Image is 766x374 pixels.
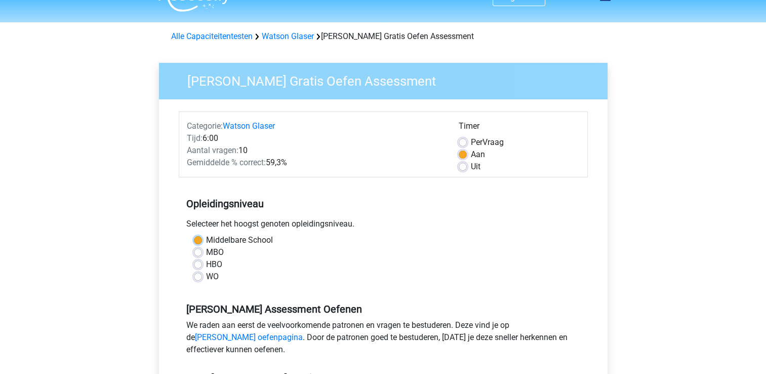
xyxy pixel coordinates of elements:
[179,319,588,360] div: We raden aan eerst de veelvoorkomende patronen en vragen te bestuderen. Deze vind je op de . Door...
[187,145,238,155] span: Aantal vragen:
[206,246,224,258] label: MBO
[186,303,580,315] h5: [PERSON_NAME] Assessment Oefenen
[471,136,504,148] label: Vraag
[471,148,485,161] label: Aan
[187,121,223,131] span: Categorie:
[471,161,480,173] label: Uit
[179,144,451,157] div: 10
[206,234,273,246] label: Middelbare School
[179,157,451,169] div: 59,3%
[187,158,266,167] span: Gemiddelde % correct:
[206,258,222,271] label: HBO
[262,31,314,41] a: Watson Glaser
[195,332,303,342] a: [PERSON_NAME] oefenpagina
[223,121,275,131] a: Watson Glaser
[187,133,203,143] span: Tijd:
[179,132,451,144] div: 6:00
[179,218,588,234] div: Selecteer het hoogst genoten opleidingsniveau.
[186,194,580,214] h5: Opleidingsniveau
[175,69,600,89] h3: [PERSON_NAME] Gratis Oefen Assessment
[171,31,253,41] a: Alle Capaciteitentesten
[167,30,599,43] div: [PERSON_NAME] Gratis Oefen Assessment
[471,137,482,147] span: Per
[206,271,219,283] label: WO
[459,120,580,136] div: Timer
